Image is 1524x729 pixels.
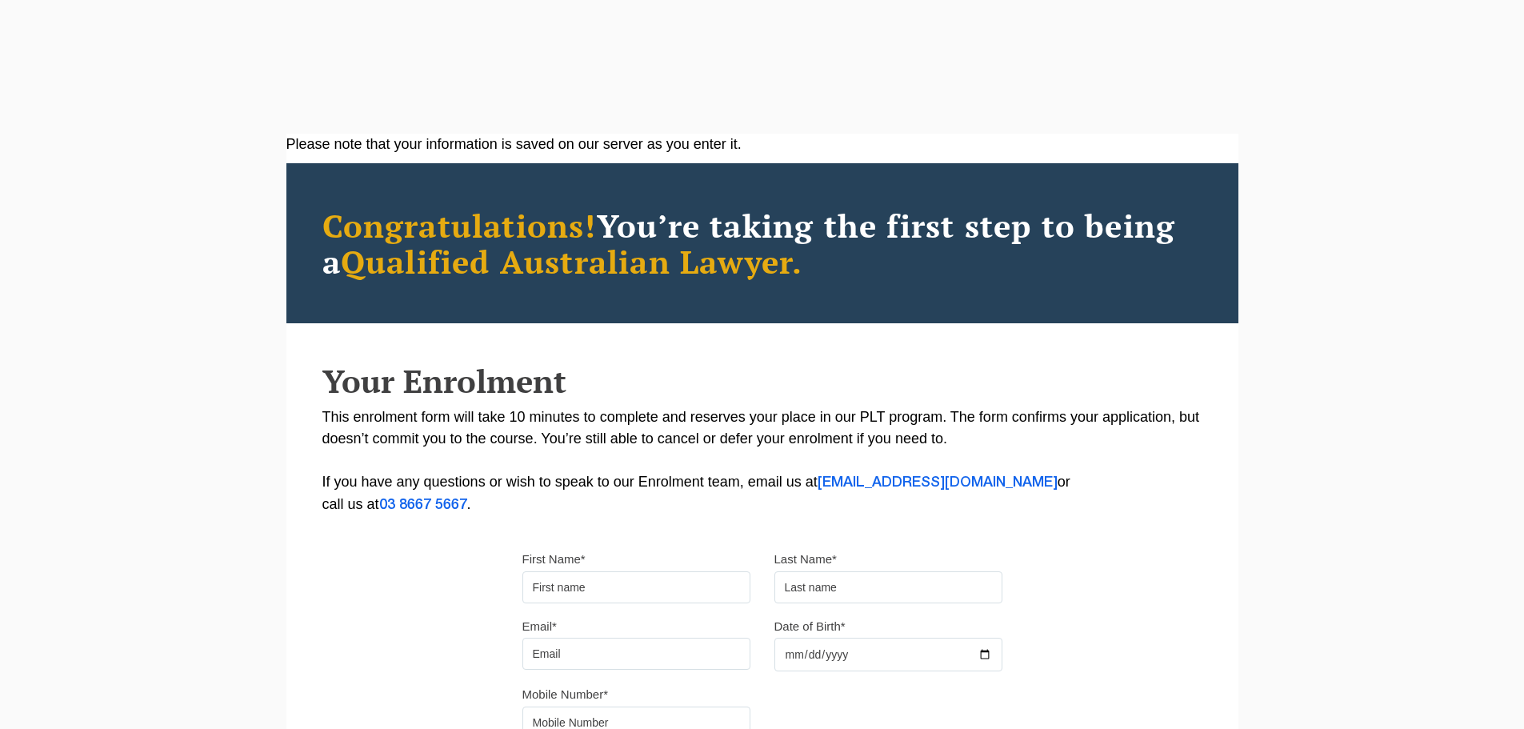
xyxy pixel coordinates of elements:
input: First name [522,571,750,603]
label: Date of Birth* [774,619,846,635]
h2: Your Enrolment [322,363,1202,399]
label: Last Name* [774,551,837,567]
h2: You’re taking the first step to being a [322,207,1202,279]
label: Mobile Number* [522,687,609,703]
input: Last name [774,571,1002,603]
div: Please note that your information is saved on our server as you enter it. [286,134,1238,155]
a: [EMAIL_ADDRESS][DOMAIN_NAME] [818,476,1058,489]
p: This enrolment form will take 10 minutes to complete and reserves your place in our PLT program. ... [322,407,1202,516]
span: Qualified Australian Lawyer. [341,240,803,282]
span: Congratulations! [322,204,597,246]
a: 03 8667 5667 [379,499,467,511]
label: Email* [522,619,557,635]
label: First Name* [522,551,586,567]
input: Email [522,638,750,670]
